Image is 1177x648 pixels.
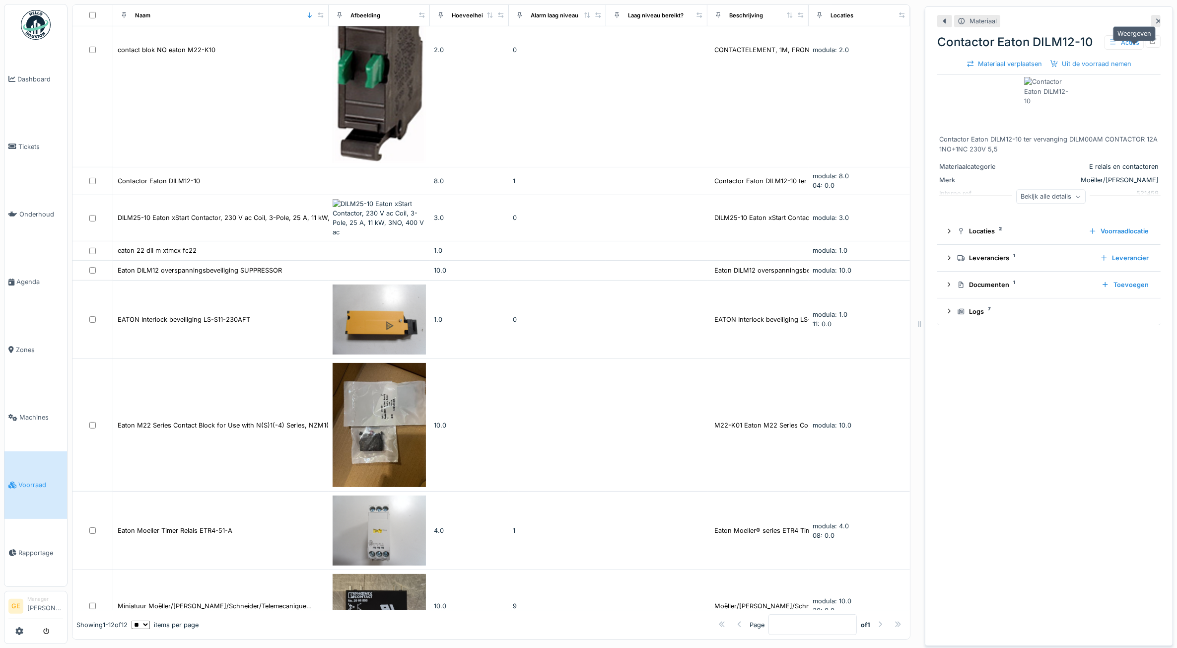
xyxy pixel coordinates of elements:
[333,574,426,637] img: Miniatuur Moëller/Eaton/Schneider/Telemecanique…
[19,210,63,219] span: Onderhoud
[4,248,67,316] a: Agenda
[939,175,1014,185] div: Merk
[4,316,67,383] a: Zones
[813,422,851,429] span: modula: 10.0
[957,280,1094,289] div: Documenten
[18,142,63,151] span: Tickets
[4,45,67,113] a: Dashboard
[118,526,232,535] div: Eaton Moeller Timer Relais ETR4-51-A
[1016,190,1086,204] div: Bekijk alle details
[434,266,505,275] div: 10.0
[813,46,849,54] span: modula: 2.0
[27,595,63,603] div: Manager
[1018,162,1159,171] div: E relais en contactoren
[957,226,1081,236] div: Locaties
[118,315,250,324] div: EATON Interlock beveiliging LS-S11-230AFT
[513,526,602,535] div: 1
[861,620,870,629] strong: of 1
[350,11,380,19] div: Afbeelding
[4,519,67,586] a: Rapportage
[1046,57,1136,71] div: Uit de voorraad nemen
[714,526,864,535] div: Eaton Moeller® series ETR4 Timing relay, star-d...
[531,11,578,19] div: Alarm laag niveau
[937,33,1161,51] div: Contactor Eaton DILM12-10
[118,421,442,430] div: Eaton M22 Series Contact Block for Use with N(S)1(-4) Series, NZM1(-4) Series, PN1(-4) Series, 50...
[513,176,602,186] div: 1
[1024,77,1074,127] img: Contactor Eaton DILM12-10
[941,222,1157,240] summary: Locaties2Voorraadlocatie
[18,480,63,490] span: Voorraad
[941,249,1157,267] summary: Leveranciers1Leverancier
[434,421,505,430] div: 10.0
[18,548,63,558] span: Rapportage
[1085,224,1153,238] div: Voorraadlocatie
[513,213,602,222] div: 0
[434,246,505,255] div: 1.0
[434,176,505,186] div: 8.0
[452,11,486,19] div: Hoeveelheid
[16,345,63,355] span: Zones
[813,267,851,274] span: modula: 10.0
[118,601,312,611] div: Miniatuur Moëller/[PERSON_NAME]/Schneider/Telemecanique…
[714,266,879,275] div: Eaton DILM12 overspanningsbeveiliging SUPPRESSOR
[333,199,426,237] img: DILM25-10 Eaton xStart Contactor, 230 V ac Coil, 3-Pole, 25 A, 11 kW, 3NO, 400 V ac
[1096,251,1153,265] div: Leverancier
[941,302,1157,321] summary: Logs7
[333,285,426,355] img: EATON Interlock beveiliging LS-S11-230AFT
[434,601,505,611] div: 10.0
[118,213,376,222] div: DILM25-10 Eaton xStart Contactor, 230 V ac Coil, 3-Pole, 25 A, 11 kW, 3NO, 400 V ac
[333,496,426,566] img: Eaton Moeller Timer Relais ETR4-51-A
[939,162,1014,171] div: Materiaalcategorie
[813,214,849,221] span: modula: 3.0
[969,16,997,26] div: Materiaal
[714,601,878,611] div: Moëller/[PERSON_NAME]/Schneider/Telemecanique…
[8,595,63,619] a: GE Manager[PERSON_NAME]
[813,247,847,254] span: modula: 1.0
[941,276,1157,294] summary: Documenten1Toevoegen
[4,383,67,451] a: Machines
[813,607,834,614] span: 20: 0.0
[135,11,150,19] div: Naam
[729,11,763,19] div: Beschrijving
[1105,35,1144,50] div: Acties
[813,172,849,180] span: modula: 8.0
[118,176,200,186] div: Contactor Eaton DILM12-10
[4,113,67,180] a: Tickets
[963,57,1046,71] div: Materiaal verplaatsen
[513,45,602,55] div: 0
[434,315,505,324] div: 1.0
[957,307,1149,316] div: Logs
[4,451,67,519] a: Voorraad
[17,74,63,84] span: Dashboard
[1018,175,1159,185] div: Moëller/[PERSON_NAME]
[434,45,505,55] div: 2.0
[19,413,63,422] span: Machines
[434,526,505,535] div: 4.0
[132,620,199,629] div: items per page
[4,181,67,248] a: Onderhoud
[118,45,215,55] div: contact blok NO eaton M22-K10
[957,253,1092,263] div: Leveranciers
[714,421,872,430] div: M22-K01 Eaton M22 Series Contact Block for Use...
[513,315,602,324] div: 0
[8,599,23,614] li: GE
[750,620,764,629] div: Page
[714,45,901,55] div: CONTACTELEMENT, 1M, FRONTBEVESTIGING, 6. STROOM...
[1113,26,1156,41] div: Weergeven
[118,246,197,255] div: eaton 22 dil m xtmcx fc22
[813,182,834,189] span: 04: 0.0
[16,277,63,287] span: Agenda
[813,320,831,328] span: 11: 0.0
[831,11,853,19] div: Locaties
[714,315,871,324] div: EATON Interlock beveiliging LS-S11-230AFT | PRO...
[434,213,505,222] div: 3.0
[333,363,426,488] img: Eaton M22 Series Contact Block for Use with N(S)1(-4) Series, NZM1(-4) Series, PN1(-4) Series, 50...
[27,595,63,617] li: [PERSON_NAME]
[1098,278,1153,291] div: Toevoegen
[628,11,684,19] div: Laag niveau bereikt?
[939,135,1159,153] div: Contactor Eaton DILM12-10 ter vervanging DILM00AM CONTACTOR 12A 1NO+1NC 230V 5,5
[813,522,849,530] span: modula: 4.0
[714,213,866,222] div: DILM25-10 Eaton xStart Contactor, 230 V ac Coi...
[513,601,602,611] div: 9
[813,532,834,539] span: 08: 0.0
